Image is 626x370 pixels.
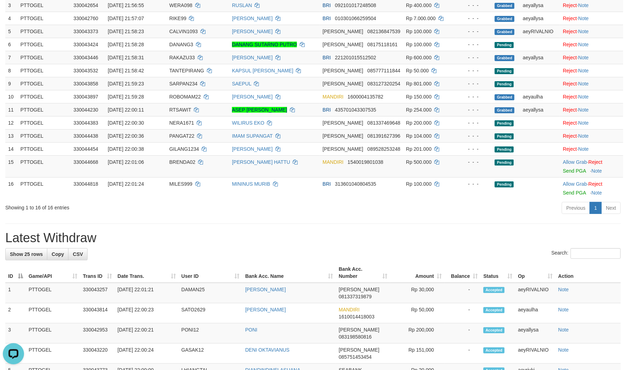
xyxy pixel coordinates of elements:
span: 330043858 [73,81,98,86]
th: Balance: activate to sort column ascending [445,263,481,283]
a: Note [578,94,589,100]
span: DANANG3 [169,42,193,47]
span: Rp 100.000 [406,181,431,187]
td: PTTOGEL [18,177,71,199]
td: 4 [5,12,18,25]
span: Copy 313601040804535 to clipboard [335,181,376,187]
td: PTTOGEL [18,142,71,155]
td: aeyaulha [515,303,555,323]
a: Reject [563,120,577,126]
a: Next [601,202,621,214]
span: Copy 221201015512502 to clipboard [335,55,376,60]
a: Reject [563,107,577,113]
span: Rp 201.000 [406,146,431,152]
td: · [560,25,623,38]
span: MANDIRI [323,159,344,165]
td: 6 [5,38,18,51]
a: [PERSON_NAME] [245,307,286,312]
a: WILIRUS EKO [232,120,264,126]
td: · [560,51,623,64]
span: [DATE] 22:00:30 [108,120,144,126]
span: Copy 081337319879 to clipboard [339,294,371,299]
td: PTTOGEL [18,116,71,129]
div: - - - [459,2,489,9]
span: Copy 089528253248 to clipboard [368,146,400,152]
td: DAMAN25 [179,283,243,303]
td: · [560,12,623,25]
td: 12 [5,116,18,129]
span: Copy 1600004135782 to clipboard [348,94,383,100]
span: [PERSON_NAME] [323,146,363,152]
td: 9 [5,77,18,90]
span: Accepted [483,307,505,313]
span: Copy 1610014418003 to clipboard [339,314,374,320]
td: - [445,323,481,344]
td: PTTOGEL [26,283,80,303]
span: MILES999 [169,181,192,187]
a: Reject [563,42,577,47]
td: Rp 50,000 [390,303,445,323]
div: Showing 1 to 16 of 16 entries [5,201,256,211]
span: [DATE] 21:58:28 [108,42,144,47]
a: PONI [245,327,257,333]
span: Copy 085751453454 to clipboard [339,354,371,360]
a: Note [558,307,569,312]
td: aeyRIVALNIO [520,25,560,38]
td: 11 [5,103,18,116]
span: 330042654 [73,2,98,8]
span: Copy 081391627396 to clipboard [368,133,400,139]
span: NERA1671 [169,120,194,126]
span: ROBOMAM22 [169,94,201,100]
a: KAPSUL [PERSON_NAME] [232,68,293,73]
td: 2 [5,303,26,323]
span: CSV [73,251,83,257]
span: GILANG1234 [169,146,199,152]
td: aeyallysa [520,103,560,116]
td: aeyRIVALNIO [515,283,555,303]
span: BRI [323,16,331,21]
label: Search: [552,248,621,259]
span: [PERSON_NAME] [323,120,363,126]
td: aeyaulha [520,90,560,103]
th: ID: activate to sort column descending [5,263,26,283]
a: Allow Grab [563,159,587,165]
th: Op: activate to sort column ascending [515,263,555,283]
div: - - - [459,145,489,153]
span: Grabbed [495,29,514,35]
span: Accepted [483,287,505,293]
span: Pending [495,160,514,166]
td: 7 [5,51,18,64]
td: PTTOGEL [18,38,71,51]
td: aeyallysa [520,51,560,64]
a: RUSLAN [232,2,252,8]
th: Bank Acc. Number: activate to sort column ascending [336,263,390,283]
a: Note [578,146,589,152]
td: PTTOGEL [18,12,71,25]
td: SATO2629 [179,303,243,323]
span: Copy 083127320254 to clipboard [368,81,400,86]
td: PTTOGEL [18,90,71,103]
span: [DATE] 22:00:11 [108,107,144,113]
span: [DATE] 21:58:31 [108,55,144,60]
span: WERA098 [169,2,192,8]
td: · [560,116,623,129]
td: 330042953 [80,323,115,344]
td: 3 [5,323,26,344]
a: Send PGA [563,190,586,196]
td: · [560,177,623,199]
td: aeyallysa [515,323,555,344]
a: Note [578,55,589,60]
span: Pending [495,81,514,87]
td: 1 [5,283,26,303]
td: Rp 30,000 [390,283,445,303]
a: DANANG SUTARNO PUTRO [232,42,297,47]
div: - - - [459,132,489,139]
span: 330044230 [73,107,98,113]
span: 330043424 [73,42,98,47]
div: - - - [459,80,489,87]
a: Allow Grab [563,181,587,187]
span: Grabbed [495,3,514,9]
td: PTTOGEL [18,129,71,142]
span: Copy 085777111844 to clipboard [368,68,400,73]
span: BRENDA02 [169,159,196,165]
